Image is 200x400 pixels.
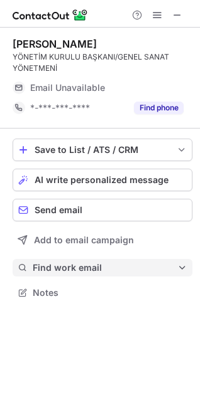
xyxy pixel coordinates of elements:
div: YÖNETİM KURULU BAŞKANI/GENEL SANAT YÖNETMENİ [13,51,192,74]
button: save-profile-one-click [13,139,192,161]
span: Find work email [33,262,177,273]
button: Find work email [13,259,192,276]
div: Save to List / ATS / CRM [35,145,170,155]
span: Notes [33,287,187,298]
button: AI write personalized message [13,169,192,191]
img: ContactOut v5.3.10 [13,8,88,23]
button: Send email [13,199,192,221]
button: Notes [13,284,192,302]
button: Add to email campaign [13,229,192,251]
button: Reveal Button [134,102,184,114]
div: [PERSON_NAME] [13,38,97,50]
span: Add to email campaign [34,235,134,245]
span: AI write personalized message [35,175,169,185]
span: Email Unavailable [30,82,105,93]
span: Send email [35,205,82,215]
